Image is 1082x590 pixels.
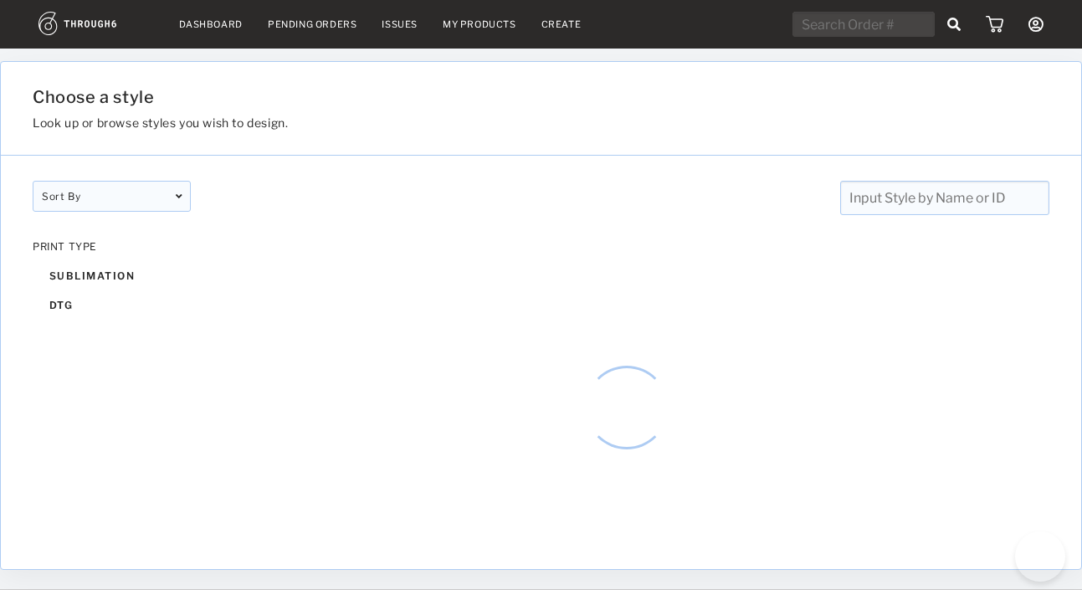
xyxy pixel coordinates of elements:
a: My Products [443,18,516,30]
img: icon_cart.dab5cea1.svg [986,16,1003,33]
a: Create [541,18,582,30]
h3: Look up or browse styles you wish to design. [33,115,878,130]
div: PRINT TYPE [33,240,191,253]
a: Issues [382,18,418,30]
a: Dashboard [179,18,243,30]
div: dtg [33,290,191,320]
input: Input Style by Name or ID [840,181,1049,215]
input: Search Order # [792,12,935,37]
a: Pending Orders [268,18,356,30]
iframe: Toggle Customer Support [1015,531,1065,582]
img: logo.1c10ca64.svg [38,12,154,35]
div: Sort By [33,181,191,212]
div: sublimation [33,261,191,290]
h1: Choose a style [33,87,878,107]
